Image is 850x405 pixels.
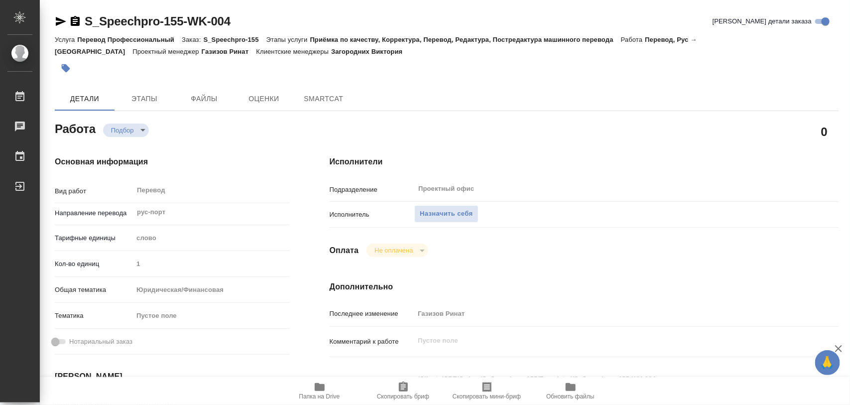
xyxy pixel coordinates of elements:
[204,36,266,43] p: S_Speechpro-155
[330,337,415,347] p: Комментарий к работе
[121,93,168,105] span: Этапы
[55,208,133,218] p: Направление перевода
[256,48,331,55] p: Клиентские менеджеры
[278,377,362,405] button: Папка на Drive
[55,285,133,295] p: Общая тематика
[621,36,645,43] p: Работа
[366,244,428,257] div: Подбор
[55,15,67,27] button: Скопировать ссылку для ЯМессенджера
[61,93,109,105] span: Детали
[240,93,288,105] span: Оценки
[85,14,231,28] a: S_Speechpro-155-WK-004
[453,393,521,400] span: Скопировать мини-бриф
[108,126,137,135] button: Подбор
[371,246,416,255] button: Не оплачена
[55,36,77,43] p: Услуга
[713,16,812,26] span: [PERSON_NAME] детали заказа
[420,208,473,220] span: Назначить себя
[55,119,96,137] h2: Работа
[182,36,203,43] p: Заказ:
[69,15,81,27] button: Скопировать ссылку
[815,350,840,375] button: 🙏
[377,393,429,400] span: Скопировать бриф
[55,156,290,168] h4: Основная информация
[202,48,256,55] p: Газизов Ринат
[330,185,415,195] p: Подразделение
[331,48,410,55] p: Загородних Виктория
[330,281,839,293] h4: Дополнительно
[55,186,133,196] p: Вид работ
[180,93,228,105] span: Файлы
[414,371,796,388] textarea: /Clients/CRT/Orders/S_Speechpro-155/Translated/S_Speechpro-155-WK-004
[103,124,149,137] div: Подбор
[55,259,133,269] p: Кол-во единиц
[133,281,289,298] div: Юридическая/Финансовая
[445,377,529,405] button: Скопировать мини-бриф
[55,57,77,79] button: Добавить тэг
[133,230,289,247] div: слово
[266,36,310,43] p: Этапы услуги
[414,205,478,223] button: Назначить себя
[330,245,359,257] h4: Оплата
[330,210,415,220] p: Исполнитель
[133,257,289,271] input: Пустое поле
[69,337,132,347] span: Нотариальный заказ
[55,233,133,243] p: Тарифные единицы
[132,48,201,55] p: Проектный менеджер
[529,377,612,405] button: Обновить файлы
[330,375,415,385] p: Путь на drive
[546,393,595,400] span: Обновить файлы
[819,352,836,373] span: 🙏
[133,307,289,324] div: Пустое поле
[77,36,182,43] p: Перевод Профессиональный
[310,36,621,43] p: Приёмка по качеству, Корректура, Перевод, Редактура, Постредактура машинного перевода
[330,309,415,319] p: Последнее изменение
[362,377,445,405] button: Скопировать бриф
[414,306,796,321] input: Пустое поле
[300,93,348,105] span: SmartCat
[299,393,340,400] span: Папка на Drive
[330,156,839,168] h4: Исполнители
[136,311,277,321] div: Пустое поле
[55,311,133,321] p: Тематика
[55,371,290,383] h4: [PERSON_NAME]
[821,123,828,140] h2: 0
